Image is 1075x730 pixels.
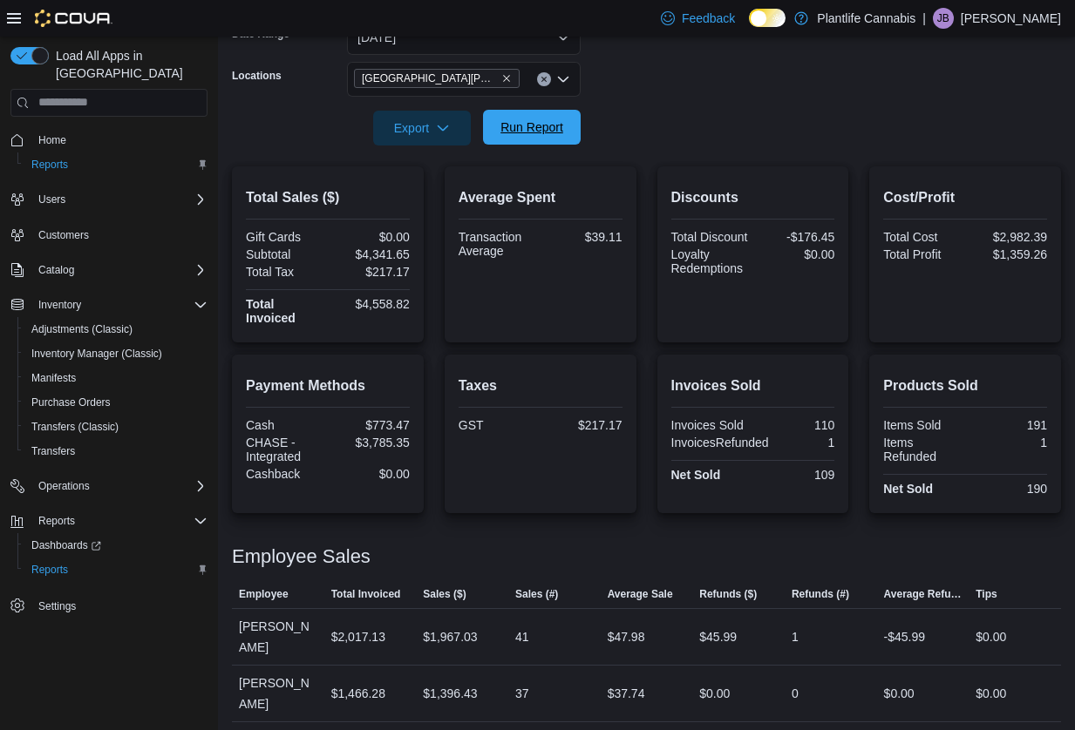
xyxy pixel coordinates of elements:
[35,10,112,27] img: Cova
[31,347,162,361] span: Inventory Manager (Classic)
[671,375,835,396] h2: Invoices Sold
[49,47,208,82] span: Load All Apps in [GEOGRAPHIC_DATA]
[24,535,208,556] span: Dashboards
[556,72,570,86] button: Open list of options
[423,626,477,647] div: $1,967.03
[31,476,97,497] button: Operations
[756,247,834,261] div: $0.00
[976,626,1006,647] div: $0.00
[792,626,799,647] div: 1
[501,73,512,84] button: Remove Fort McMurray - Stoney Creek from selection in this group
[3,293,214,317] button: Inventory
[31,371,76,385] span: Manifests
[17,152,214,177] button: Reports
[331,587,401,601] span: Total Invoiced
[38,599,76,613] span: Settings
[756,468,834,482] div: 109
[31,476,208,497] span: Operations
[246,375,410,396] h2: Payment Methods
[671,468,721,482] strong: Net Sold
[969,230,1047,244] div: $2,982.39
[671,418,750,432] div: Invoices Sold
[544,418,623,432] div: $217.17
[699,587,757,601] span: Refunds ($)
[24,368,208,389] span: Manifests
[3,592,214,618] button: Settings
[331,265,410,279] div: $217.17
[246,187,410,208] h2: Total Sales ($)
[354,69,520,88] span: Fort McMurray - Stoney Creek
[246,265,324,279] div: Total Tax
[24,535,108,556] a: Dashboards
[24,392,118,413] a: Purchase Orders
[933,8,954,29] div: Jessica Boyer
[24,559,208,580] span: Reports
[31,510,82,531] button: Reports
[31,596,83,617] a: Settings
[331,297,410,311] div: $4,558.82
[31,158,68,172] span: Reports
[671,230,750,244] div: Total Discount
[671,247,750,275] div: Loyalty Redemptions
[969,247,1047,261] div: $1,359.26
[976,683,1006,704] div: $0.00
[31,189,208,210] span: Users
[792,683,799,704] div: 0
[515,683,529,704] div: 37
[31,130,73,151] a: Home
[3,509,214,533] button: Reports
[883,418,962,432] div: Items Sold
[969,482,1047,496] div: 190
[246,467,324,481] div: Cashback
[961,8,1061,29] p: [PERSON_NAME]
[17,558,214,582] button: Reports
[883,436,962,463] div: Items Refunded
[537,72,551,86] button: Clear input
[883,230,962,244] div: Total Cost
[500,118,563,136] span: Run Report
[24,441,82,462] a: Transfers
[969,436,1047,449] div: 1
[17,415,214,439] button: Transfers (Classic)
[671,187,835,208] h2: Discounts
[3,474,214,498] button: Operations
[38,228,89,242] span: Customers
[331,230,410,244] div: $0.00
[922,8,926,29] p: |
[31,395,111,409] span: Purchase Orders
[969,418,1047,432] div: 191
[24,154,75,175] a: Reports
[3,258,214,282] button: Catalog
[937,8,949,29] span: JB
[884,626,925,647] div: -$45.99
[654,1,742,36] a: Feedback
[31,294,88,315] button: Inventory
[671,436,769,449] div: InvoicesRefunded
[331,418,410,432] div: $773.47
[331,626,385,647] div: $2,017.13
[699,626,737,647] div: $45.99
[608,587,673,601] span: Average Sale
[31,594,208,616] span: Settings
[246,230,324,244] div: Gift Cards
[24,319,208,340] span: Adjustments (Classic)
[884,683,915,704] div: $0.00
[31,538,101,552] span: Dashboards
[31,189,72,210] button: Users
[817,8,915,29] p: Plantlife Cannabis
[331,247,410,261] div: $4,341.65
[459,375,623,396] h2: Taxes
[246,247,324,261] div: Subtotal
[883,482,933,496] strong: Net Sold
[3,222,214,247] button: Customers
[756,230,834,244] div: -$176.45
[515,587,558,601] span: Sales (#)
[17,366,214,390] button: Manifests
[31,260,208,281] span: Catalog
[38,298,81,312] span: Inventory
[239,587,289,601] span: Employee
[699,683,730,704] div: $0.00
[884,587,963,601] span: Average Refund
[776,436,835,449] div: 1
[423,587,466,601] span: Sales ($)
